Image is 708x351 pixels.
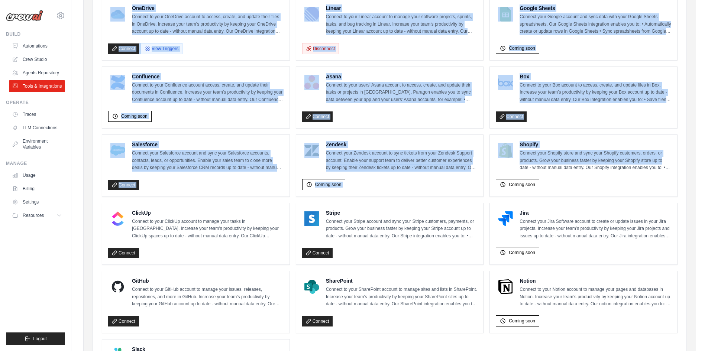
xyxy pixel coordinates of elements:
[326,82,478,104] p: Connect to your users’ Asana account to access, create, and update their tasks or projects in [GE...
[302,248,333,258] a: Connect
[110,75,125,90] img: Confluence Logo
[304,143,319,158] img: Zendesk Logo
[110,279,125,294] img: GitHub Logo
[520,73,671,80] h4: Box
[132,209,284,217] h4: ClickUp
[498,211,513,226] img: Jira Logo
[315,182,342,188] span: Coming soon
[326,141,478,148] h4: Zendesk
[509,318,535,324] span: Coming soon
[302,43,339,54] button: Disconnect
[509,182,535,188] span: Coming soon
[9,169,65,181] a: Usage
[6,100,65,105] div: Operate
[110,143,125,158] img: Salesforce Logo
[6,10,43,21] img: Logo
[326,73,478,80] h4: Asana
[9,53,65,65] a: Crew Studio
[496,111,527,122] a: Connect
[520,150,671,172] p: Connect your Shopify store and sync your Shopify customers, orders, or products. Grow your busine...
[509,45,535,51] span: Coming soon
[132,13,284,35] p: Connect to your OneDrive account to access, create, and update their files in OneDrive. Increase ...
[132,286,284,308] p: Connect to your GitHub account to manage your issues, releases, repositories, and more in GitHub....
[108,180,139,190] a: Connect
[132,141,284,148] h4: Salesforce
[520,82,671,104] p: Connect to your Box account to access, create, and update files in Box. Increase your team’s prod...
[304,211,319,226] img: Stripe Logo
[326,209,478,217] h4: Stripe
[304,7,319,22] img: Linear Logo
[108,43,139,54] a: Connect
[326,13,478,35] p: Connect to your Linear account to manage your software projects, sprints, tasks, and bug tracking...
[6,160,65,166] div: Manage
[33,336,47,342] span: Logout
[326,286,478,308] p: Connect to your SharePoint account to manage sites and lists in SharePoint. Increase your team’s ...
[520,141,671,148] h4: Shopify
[304,279,319,294] img: SharePoint Logo
[520,218,671,240] p: Connect your Jira Software account to create or update issues in your Jira projects. Increase you...
[326,277,478,285] h4: SharePoint
[132,4,284,12] h4: OneDrive
[141,43,182,54] button: View Triggers
[302,111,333,122] a: Connect
[520,4,671,12] h4: Google Sheets
[9,122,65,134] a: LLM Connections
[520,13,671,35] p: Connect your Google account and sync data with your Google Sheets spreadsheets. Our Google Sheets...
[108,248,139,258] a: Connect
[498,279,513,294] img: Notion Logo
[498,143,513,158] img: Shopify Logo
[498,75,513,90] img: Box Logo
[509,250,535,256] span: Coming soon
[9,183,65,195] a: Billing
[23,212,44,218] span: Resources
[9,209,65,221] button: Resources
[6,332,65,345] button: Logout
[9,196,65,208] a: Settings
[671,315,708,351] iframe: Chat Widget
[498,7,513,22] img: Google Sheets Logo
[121,113,148,119] span: Coming soon
[520,286,671,308] p: Connect to your Notion account to manage your pages and databases in Notion. Increase your team’s...
[9,40,65,52] a: Automations
[132,218,284,240] p: Connect to your ClickUp account to manage your tasks in [GEOGRAPHIC_DATA]. Increase your team’s p...
[9,108,65,120] a: Traces
[9,67,65,79] a: Agents Repository
[520,277,671,285] h4: Notion
[9,80,65,92] a: Tools & Integrations
[110,7,125,22] img: OneDrive Logo
[304,75,319,90] img: Asana Logo
[132,73,284,80] h4: Confluence
[520,209,671,217] h4: Jira
[6,31,65,37] div: Build
[132,82,284,104] p: Connect to your Confluence account access, create, and update their documents in Confluence. Incr...
[326,150,478,172] p: Connect your Zendesk account to sync tickets from your Zendesk Support account. Enable your suppo...
[326,218,478,240] p: Connect your Stripe account and sync your Stripe customers, payments, or products. Grow your busi...
[132,150,284,172] p: Connect your Salesforce account and sync your Salesforce accounts, contacts, leads, or opportunit...
[9,135,65,153] a: Environment Variables
[326,4,478,12] h4: Linear
[110,211,125,226] img: ClickUp Logo
[108,316,139,326] a: Connect
[132,277,284,285] h4: GitHub
[302,316,333,326] a: Connect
